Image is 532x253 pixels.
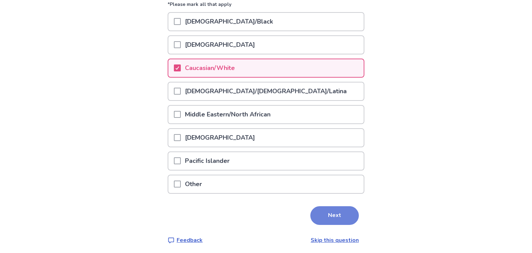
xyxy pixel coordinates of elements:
[181,152,234,170] p: Pacific Islander
[310,206,359,225] button: Next
[181,82,351,100] p: [DEMOGRAPHIC_DATA]/[DEMOGRAPHIC_DATA]/Latina
[181,36,259,54] p: [DEMOGRAPHIC_DATA]
[181,175,206,193] p: Other
[181,106,275,123] p: Middle Eastern/North African
[168,1,364,12] p: *Please mark all that apply
[181,129,259,147] p: [DEMOGRAPHIC_DATA]
[177,236,203,244] p: Feedback
[168,236,203,244] a: Feedback
[181,13,277,30] p: [DEMOGRAPHIC_DATA]/Black
[311,236,359,244] a: Skip this question
[181,59,239,77] p: Caucasian/White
